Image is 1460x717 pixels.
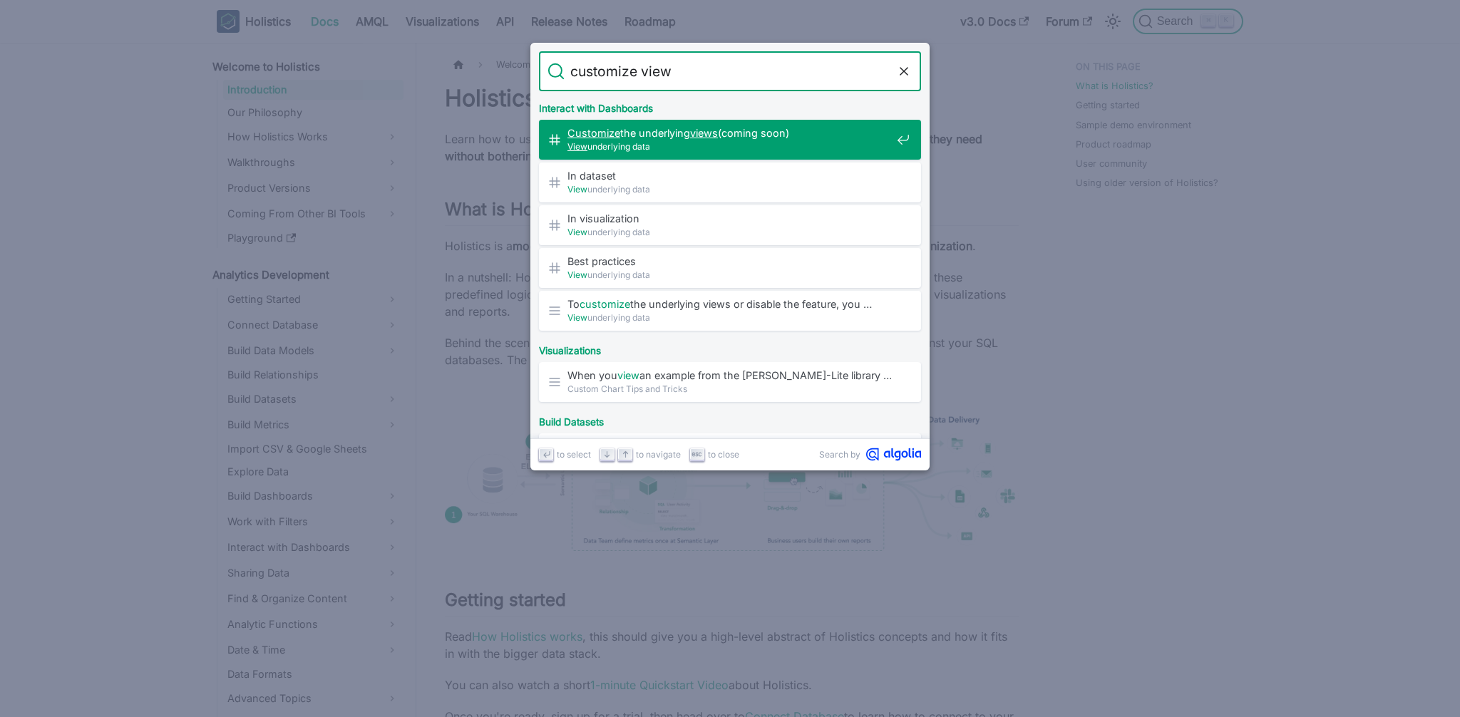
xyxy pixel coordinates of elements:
a: When youviewan example from the [PERSON_NAME]-Lite library …Custom Chart Tips and Tricks [539,362,921,402]
span: to select [557,448,591,461]
svg: Arrow up [620,449,631,460]
span: In dataset​ [567,169,891,182]
a: Customizethe underlyingviews(coming soon)​Viewunderlying data [539,120,921,160]
div: Build Datasets [536,405,924,433]
a: In visualization​Viewunderlying data [539,205,921,245]
span: underlying data [567,140,891,153]
span: underlying data [567,225,891,239]
input: Search docs [565,51,895,91]
span: To the underlying views or disable the feature, you … [567,297,891,311]
mark: Customize [567,127,620,139]
span: underlying data [567,311,891,324]
span: When you an example from the [PERSON_NAME]-Lite library … [567,368,891,382]
mark: View [567,269,587,280]
mark: view [617,369,639,381]
svg: Algolia [866,448,921,461]
div: Interact with Dashboards [536,91,924,120]
span: In visualization​ [567,212,891,225]
svg: Arrow down [602,449,612,460]
span: to navigate [636,448,681,461]
a: Tocustomizethe underlying views or disable the feature, you …Viewunderlying data [539,291,921,331]
a: Best practices​Viewunderlying data [539,248,921,288]
mark: View [567,141,587,152]
mark: View [567,227,587,237]
a: Datasetviewsallow admins/analysts tocustomizehow datasets are …Dataset's CustomViews [539,433,921,473]
span: Best practices​ [567,254,891,268]
svg: Enter key [541,449,552,460]
a: In dataset​Viewunderlying data [539,163,921,202]
mark: customize [580,298,630,310]
mark: View [567,184,587,195]
span: underlying data [567,268,891,282]
a: Search byAlgolia [819,448,921,461]
span: underlying data [567,182,891,196]
span: Search by [819,448,860,461]
span: the underlying (coming soon)​ [567,126,891,140]
svg: Escape key [692,449,702,460]
mark: views [690,127,718,139]
span: Custom Chart Tips and Tricks [567,382,891,396]
mark: View [567,312,587,323]
div: Visualizations [536,334,924,362]
span: to close [708,448,739,461]
button: Clear the query [895,63,912,80]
